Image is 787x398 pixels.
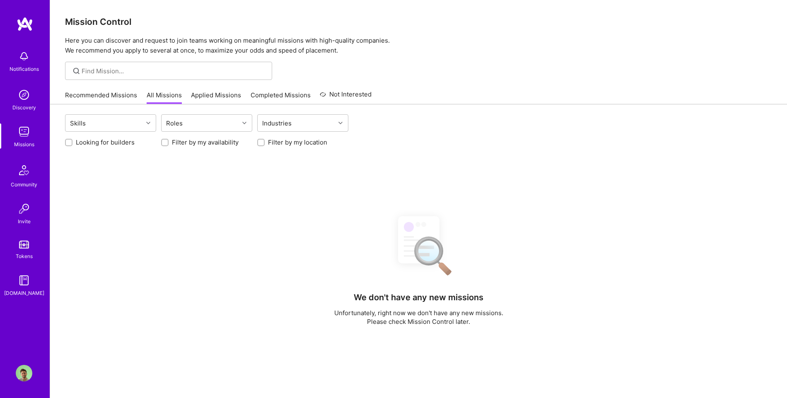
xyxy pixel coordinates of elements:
[16,272,32,289] img: guide book
[320,89,372,104] a: Not Interested
[17,17,33,31] img: logo
[10,65,39,73] div: Notifications
[16,200,32,217] img: Invite
[354,292,483,302] h4: We don't have any new missions
[14,365,34,381] a: User Avatar
[384,209,454,281] img: No Results
[164,117,185,129] div: Roles
[19,241,29,248] img: tokens
[16,123,32,140] img: teamwork
[16,252,33,261] div: Tokens
[18,217,31,226] div: Invite
[65,17,772,27] h3: Mission Control
[334,317,503,326] p: Please check Mission Control later.
[146,121,150,125] i: icon Chevron
[14,140,34,149] div: Missions
[338,121,343,125] i: icon Chevron
[65,36,772,55] p: Here you can discover and request to join teams working on meaningful missions with high-quality ...
[12,103,36,112] div: Discovery
[72,66,81,76] i: icon SearchGrey
[82,67,266,75] input: Find Mission...
[14,160,34,180] img: Community
[16,48,32,65] img: bell
[260,117,294,129] div: Industries
[172,138,239,147] label: Filter by my availability
[251,91,311,104] a: Completed Missions
[65,91,137,104] a: Recommended Missions
[268,138,327,147] label: Filter by my location
[16,365,32,381] img: User Avatar
[16,87,32,103] img: discovery
[334,309,503,317] p: Unfortunately, right now we don't have any new missions.
[147,91,182,104] a: All Missions
[11,180,37,189] div: Community
[76,138,135,147] label: Looking for builders
[191,91,241,104] a: Applied Missions
[242,121,246,125] i: icon Chevron
[4,289,44,297] div: [DOMAIN_NAME]
[68,117,88,129] div: Skills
